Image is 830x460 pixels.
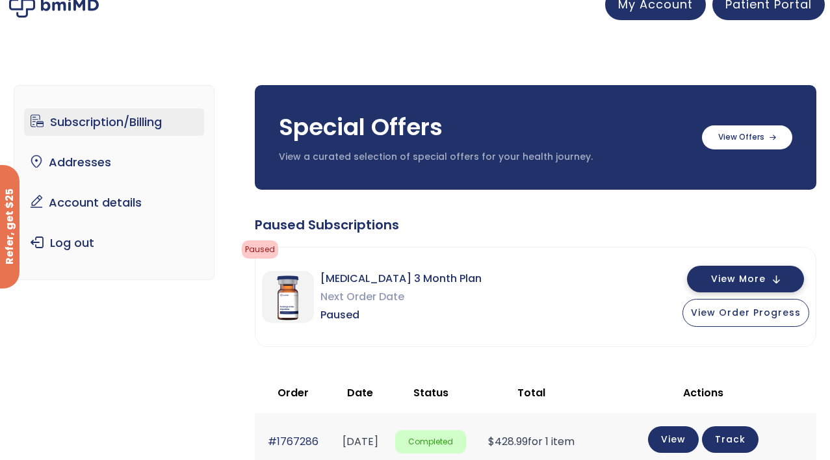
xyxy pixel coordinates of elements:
span: View Order Progress [691,306,801,319]
span: Paused [320,306,482,324]
h3: Special Offers [279,111,689,144]
time: [DATE] [343,434,378,449]
span: 428.99 [488,434,528,449]
span: Order [278,385,309,400]
button: View More [687,266,804,292]
img: Sermorelin 3 Month Plan [262,271,314,323]
a: #1767286 [268,434,318,449]
span: $ [488,434,495,449]
button: View Order Progress [682,299,809,327]
a: Log out [24,229,204,257]
span: Actions [683,385,723,400]
a: View [648,426,699,453]
a: Account details [24,189,204,216]
span: Completed [395,430,466,454]
span: View More [711,275,766,283]
a: Track [702,426,759,453]
span: Paused [242,240,278,259]
span: Date [347,385,373,400]
span: Next Order Date [320,288,482,306]
p: View a curated selection of special offers for your health journey. [279,151,689,164]
div: Paused Subscriptions [255,216,816,234]
span: [MEDICAL_DATA] 3 Month Plan [320,270,482,288]
nav: Account pages [14,85,214,280]
span: Total [517,385,545,400]
span: Status [413,385,448,400]
a: Subscription/Billing [24,109,204,136]
a: Addresses [24,149,204,176]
